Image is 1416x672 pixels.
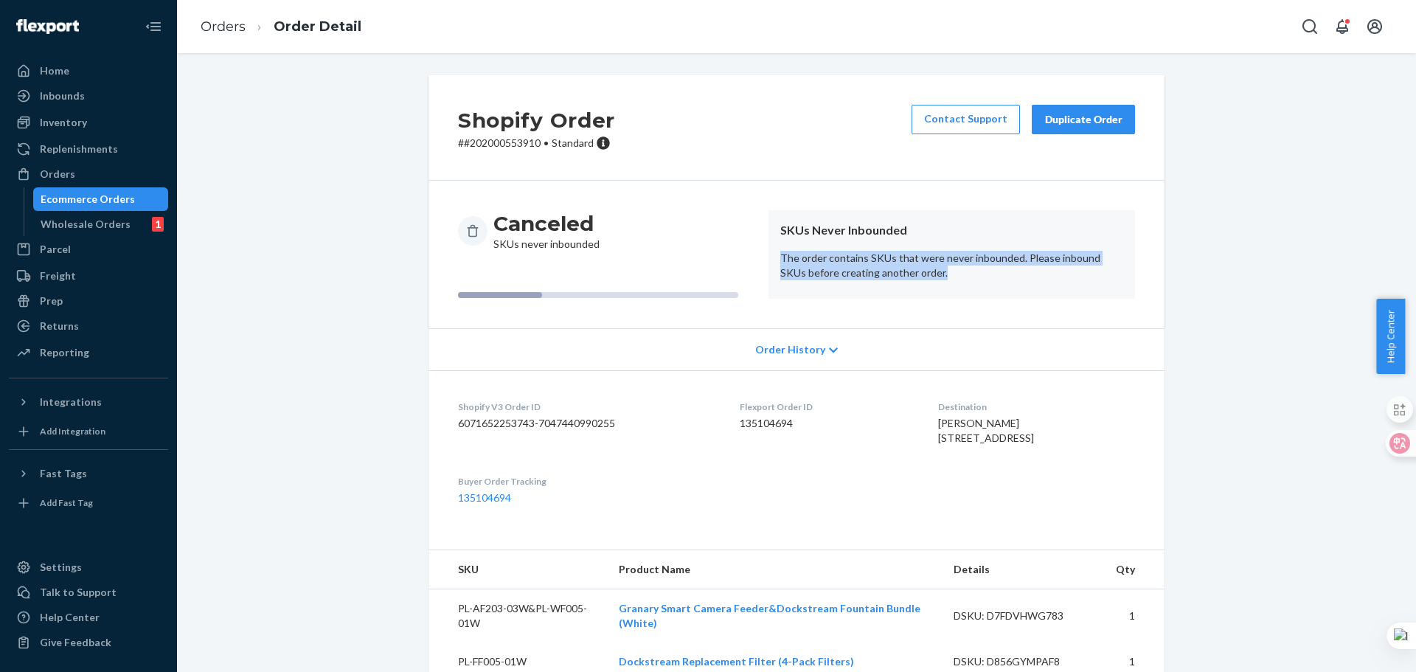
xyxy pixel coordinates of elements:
th: Qty [1104,550,1165,589]
div: Reporting [40,345,89,360]
div: DSKU: D856GYMPAF8 [954,654,1092,669]
a: Settings [9,555,168,579]
button: Open notifications [1327,12,1357,41]
button: Integrations [9,390,168,414]
img: Flexport logo [16,19,79,34]
a: 135104694 [458,491,511,504]
a: Granary Smart Camera Feeder&Dockstream Fountain Bundle (White) [619,602,920,629]
a: Reporting [9,341,168,364]
p: The order contains SKUs that were never inbounded. Please inbound SKUs before creating another or... [780,251,1123,280]
a: Contact Support [912,105,1020,134]
span: [PERSON_NAME] [STREET_ADDRESS] [938,417,1034,444]
div: Help Center [40,610,100,625]
td: PL-AF203-03W&PL-WF005-01W [428,589,607,643]
button: Give Feedback [9,631,168,654]
div: Add Integration [40,425,105,437]
a: Help Center [9,606,168,629]
a: Inbounds [9,84,168,108]
dd: 6071652253743-7047440990255 [458,416,716,431]
button: Help Center [1376,299,1405,374]
a: Order Detail [274,18,361,35]
a: Orders [201,18,246,35]
span: Standard [552,136,594,149]
button: Close Navigation [139,12,168,41]
th: Details [942,550,1104,589]
h2: Shopify Order [458,105,615,136]
a: Dockstream Replacement Filter (4-Pack Filters) [619,655,854,668]
div: Ecommerce Orders [41,192,135,207]
div: Give Feedback [40,635,111,650]
dt: Buyer Order Tracking [458,475,716,488]
div: Home [40,63,69,78]
a: Orders [9,162,168,186]
a: Parcel [9,238,168,261]
div: Returns [40,319,79,333]
a: Prep [9,289,168,313]
div: Inbounds [40,89,85,103]
header: SKUs Never Inbounded [780,222,1123,239]
button: Open Search Box [1295,12,1325,41]
dt: Flexport Order ID [740,401,914,413]
span: Order History [755,342,825,357]
div: Orders [40,167,75,181]
button: Duplicate Order [1032,105,1135,134]
ol: breadcrumbs [189,5,373,49]
div: Wholesale Orders [41,217,131,232]
th: SKU [428,550,607,589]
dt: Shopify V3 Order ID [458,401,716,413]
a: Returns [9,314,168,338]
a: Add Fast Tag [9,491,168,515]
div: Parcel [40,242,71,257]
a: Replenishments [9,137,168,161]
a: Talk to Support [9,581,168,604]
div: Integrations [40,395,102,409]
div: 1 [152,217,164,232]
a: Inventory [9,111,168,134]
div: DSKU: D7FDVHWG783 [954,609,1092,623]
div: Duplicate Order [1044,112,1122,127]
div: Add Fast Tag [40,496,93,509]
a: Home [9,59,168,83]
button: Open account menu [1360,12,1389,41]
div: Fast Tags [40,466,87,481]
dt: Destination [938,401,1135,413]
th: Product Name [607,550,942,589]
button: Fast Tags [9,462,168,485]
div: Inventory [40,115,87,130]
a: Freight [9,264,168,288]
dd: 135104694 [740,416,914,431]
div: Settings [40,560,82,575]
div: Replenishments [40,142,118,156]
span: • [544,136,549,149]
h3: Canceled [493,210,600,237]
div: SKUs never inbounded [493,210,600,252]
a: Ecommerce Orders [33,187,169,211]
div: Prep [40,294,63,308]
td: 1 [1104,589,1165,643]
div: Freight [40,269,76,283]
a: Wholesale Orders1 [33,212,169,236]
a: Add Integration [9,420,168,443]
p: # #202000553910 [458,136,615,150]
div: Talk to Support [40,585,117,600]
